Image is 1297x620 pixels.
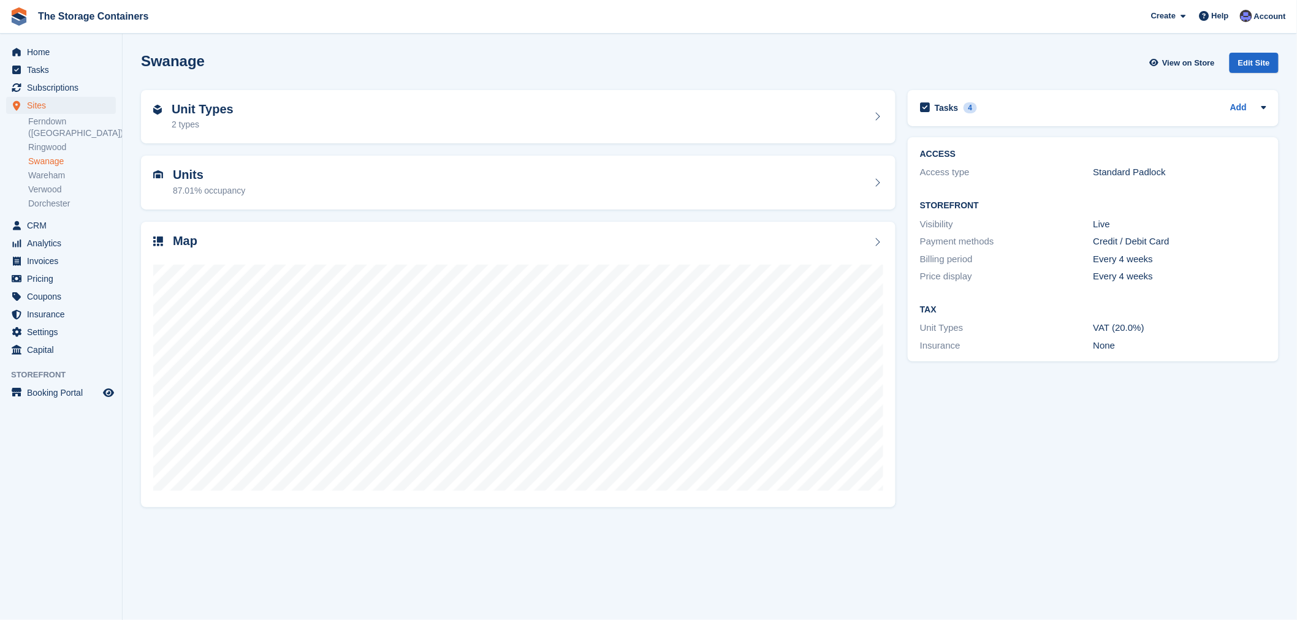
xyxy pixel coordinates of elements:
[27,217,101,234] span: CRM
[1148,53,1220,73] a: View on Store
[28,198,116,210] a: Dorchester
[153,236,163,246] img: map-icn-33ee37083ee616e46c38cad1a60f524a97daa1e2b2c8c0bc3eb3415660979fc1.svg
[1212,10,1229,22] span: Help
[1094,217,1267,232] div: Live
[27,235,101,252] span: Analytics
[920,270,1094,284] div: Price display
[27,97,101,114] span: Sites
[11,369,122,381] span: Storefront
[173,234,197,248] h2: Map
[1094,252,1267,267] div: Every 4 weeks
[173,184,245,197] div: 87.01% occupancy
[6,306,116,323] a: menu
[27,306,101,323] span: Insurance
[920,305,1266,315] h2: Tax
[1094,339,1267,353] div: None
[920,217,1094,232] div: Visibility
[964,102,978,113] div: 4
[27,270,101,287] span: Pricing
[27,384,101,401] span: Booking Portal
[920,165,1094,180] div: Access type
[6,79,116,96] a: menu
[28,142,116,153] a: Ringwood
[935,102,959,113] h2: Tasks
[172,102,234,116] h2: Unit Types
[153,170,163,179] img: unit-icn-7be61d7bf1b0ce9d3e12c5938cc71ed9869f7b940bace4675aadf7bd6d80202e.svg
[172,118,234,131] div: 2 types
[6,97,116,114] a: menu
[141,53,205,69] h2: Swanage
[1254,10,1286,23] span: Account
[1094,321,1267,335] div: VAT (20.0%)
[6,217,116,234] a: menu
[6,341,116,358] a: menu
[1094,165,1267,180] div: Standard Padlock
[920,235,1094,249] div: Payment methods
[27,288,101,305] span: Coupons
[1094,235,1267,249] div: Credit / Debit Card
[27,323,101,341] span: Settings
[1230,53,1279,78] a: Edit Site
[28,170,116,181] a: Wareham
[27,43,101,61] span: Home
[920,201,1266,211] h2: Storefront
[920,321,1094,335] div: Unit Types
[920,149,1266,159] h2: ACCESS
[27,341,101,358] span: Capital
[6,288,116,305] a: menu
[1162,57,1215,69] span: View on Store
[920,339,1094,353] div: Insurance
[1230,101,1247,115] a: Add
[141,222,896,507] a: Map
[28,184,116,195] a: Verwood
[6,235,116,252] a: menu
[6,384,116,401] a: menu
[10,7,28,26] img: stora-icon-8386f47178a22dfd0bd8f6a31ec36ba5ce8667c1dd55bd0f319d3a0aa187defe.svg
[27,61,101,78] span: Tasks
[1151,10,1176,22] span: Create
[27,79,101,96] span: Subscriptions
[1230,53,1279,73] div: Edit Site
[6,61,116,78] a: menu
[6,43,116,61] a: menu
[28,116,116,139] a: Ferndown ([GEOGRAPHIC_DATA])
[33,6,153,26] a: The Storage Containers
[141,156,896,210] a: Units 87.01% occupancy
[920,252,1094,267] div: Billing period
[28,156,116,167] a: Swanage
[27,252,101,270] span: Invoices
[1094,270,1267,284] div: Every 4 weeks
[141,90,896,144] a: Unit Types 2 types
[153,105,162,115] img: unit-type-icn-2b2737a686de81e16bb02015468b77c625bbabd49415b5ef34ead5e3b44a266d.svg
[1240,10,1252,22] img: Dan Excell
[173,168,245,182] h2: Units
[6,270,116,287] a: menu
[101,385,116,400] a: Preview store
[6,323,116,341] a: menu
[6,252,116,270] a: menu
